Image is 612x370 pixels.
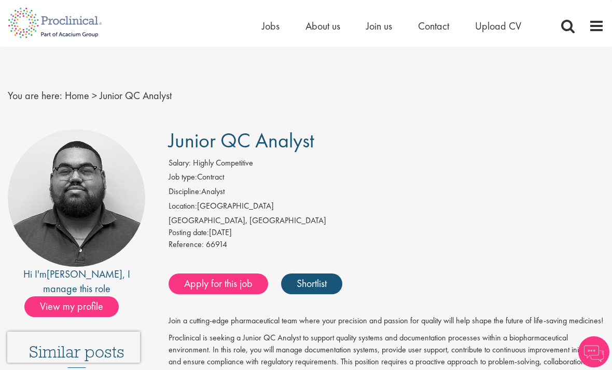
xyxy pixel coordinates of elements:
[169,186,604,200] li: Analyst
[305,19,340,33] a: About us
[169,200,197,212] label: Location:
[169,239,204,251] label: Reference:
[65,89,89,102] a: breadcrumb link
[8,129,145,267] img: imeage of recruiter Ashley Bennett
[24,298,129,312] a: View my profile
[169,200,604,215] li: [GEOGRAPHIC_DATA]
[169,127,314,154] span: Junior QC Analyst
[475,19,521,33] a: Upload CV
[92,89,97,102] span: >
[169,227,604,239] div: [DATE]
[169,273,268,294] a: Apply for this job
[169,171,197,183] label: Job type:
[169,186,201,198] label: Discipline:
[169,315,604,327] p: Join a cutting-edge pharmaceutical team where your precision and passion for quality will help sh...
[169,227,209,238] span: Posting date:
[7,332,140,363] iframe: reCAPTCHA
[100,89,172,102] span: Junior QC Analyst
[8,89,62,102] span: You are here:
[366,19,392,33] a: Join us
[578,336,609,367] img: Chatbot
[169,215,604,227] div: [GEOGRAPHIC_DATA], [GEOGRAPHIC_DATA]
[169,157,191,169] label: Salary:
[169,171,604,186] li: Contract
[47,267,122,281] a: [PERSON_NAME]
[8,267,145,296] div: Hi I'm , I manage this role
[281,273,342,294] a: Shortlist
[262,19,280,33] a: Jobs
[24,296,119,317] span: View my profile
[206,239,227,250] span: 66914
[418,19,449,33] a: Contact
[193,157,253,168] span: Highly Competitive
